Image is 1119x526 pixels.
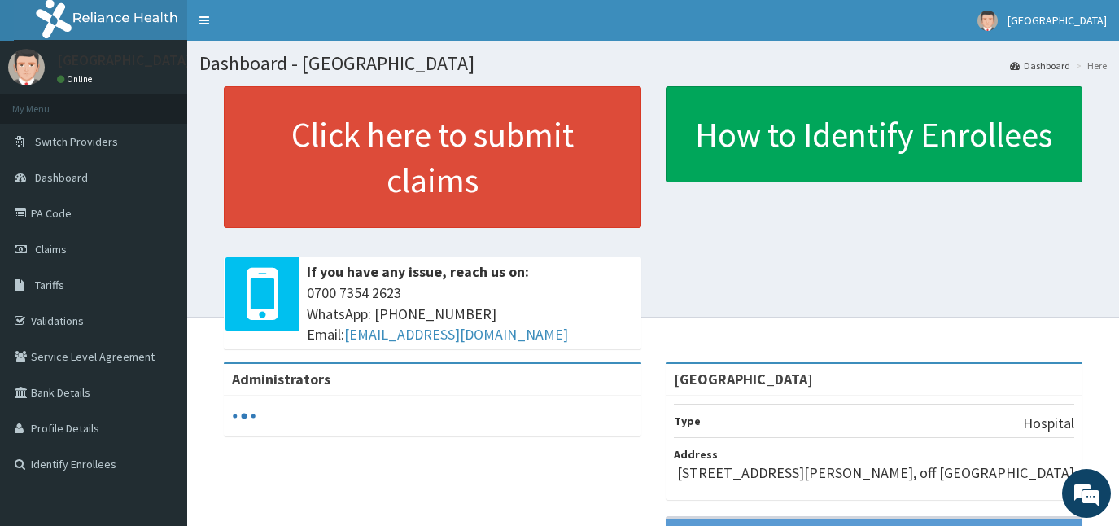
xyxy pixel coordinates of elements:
[1008,13,1107,28] span: [GEOGRAPHIC_DATA]
[307,262,529,281] b: If you have any issue, reach us on:
[199,53,1107,74] h1: Dashboard - [GEOGRAPHIC_DATA]
[232,370,330,388] b: Administrators
[677,462,1074,484] p: [STREET_ADDRESS][PERSON_NAME], off [GEOGRAPHIC_DATA]
[344,325,568,344] a: [EMAIL_ADDRESS][DOMAIN_NAME]
[1010,59,1070,72] a: Dashboard
[1023,413,1074,434] p: Hospital
[224,86,641,228] a: Click here to submit claims
[232,404,256,428] svg: audio-loading
[674,414,701,428] b: Type
[977,11,998,31] img: User Image
[674,370,813,388] strong: [GEOGRAPHIC_DATA]
[8,49,45,85] img: User Image
[35,242,67,256] span: Claims
[35,278,64,292] span: Tariffs
[674,447,718,462] b: Address
[35,170,88,185] span: Dashboard
[1072,59,1107,72] li: Here
[57,73,96,85] a: Online
[57,53,191,68] p: [GEOGRAPHIC_DATA]
[35,134,118,149] span: Switch Providers
[666,86,1083,182] a: How to Identify Enrollees
[307,283,633,345] span: 0700 7354 2623 WhatsApp: [PHONE_NUMBER] Email:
